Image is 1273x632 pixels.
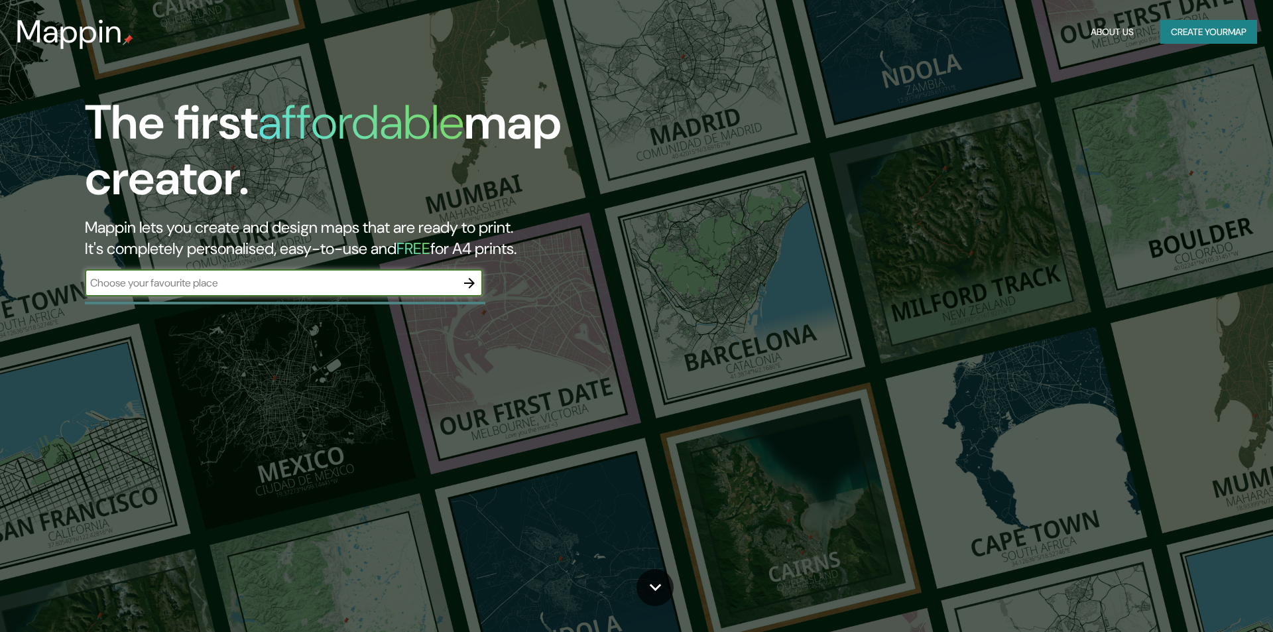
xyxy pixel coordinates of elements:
button: About Us [1085,20,1139,44]
h1: affordable [258,92,464,153]
h1: The first map creator. [85,95,721,217]
h2: Mappin lets you create and design maps that are ready to print. It's completely personalised, eas... [85,217,721,259]
h3: Mappin [16,13,123,50]
button: Create yourmap [1160,20,1257,44]
input: Choose your favourite place [85,275,456,290]
img: mappin-pin [123,34,133,45]
h5: FREE [396,238,430,259]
